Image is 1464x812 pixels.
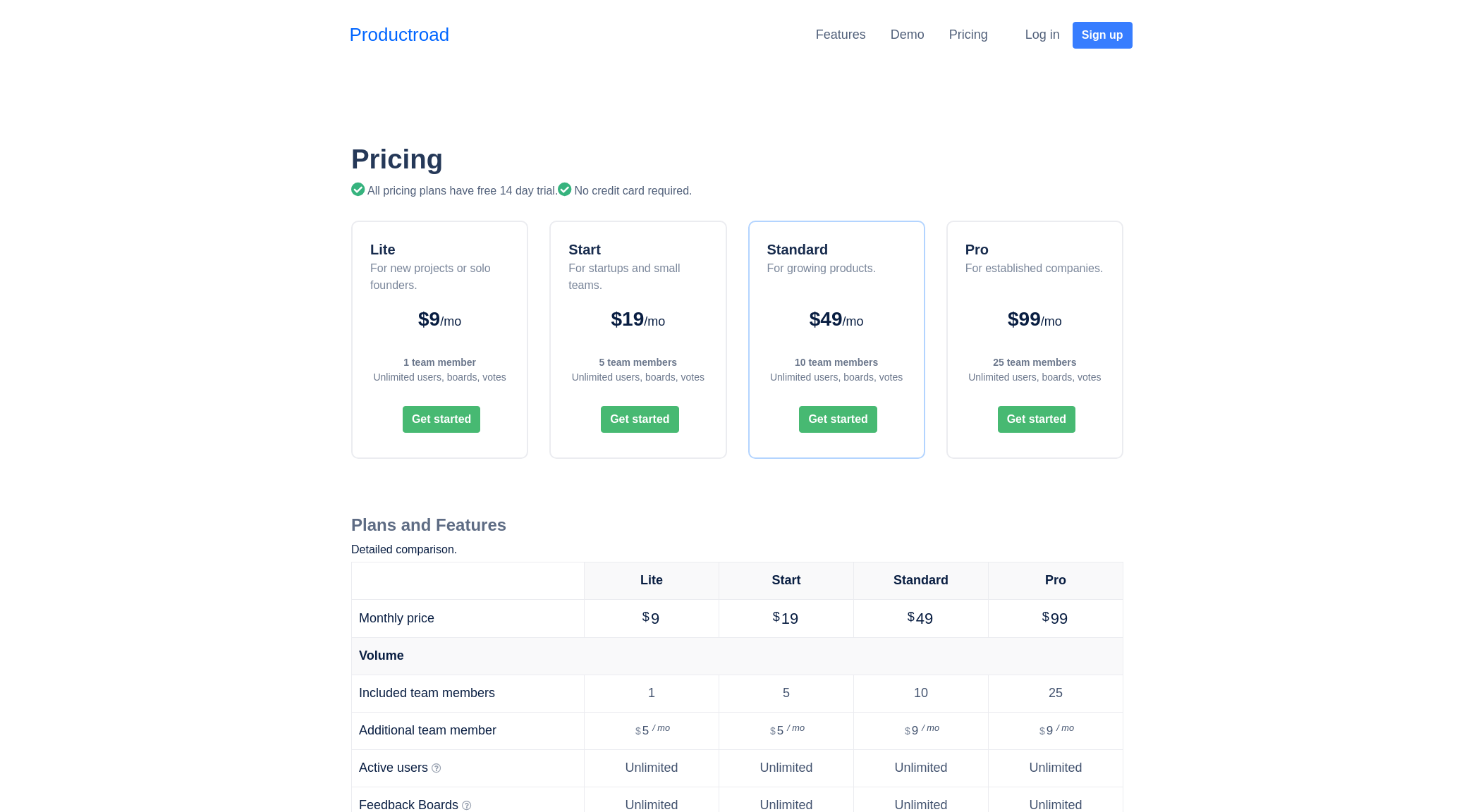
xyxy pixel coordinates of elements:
[568,239,711,260] div: Start
[993,357,1076,368] strong: 25 team members
[352,712,585,749] td: Additional team member
[351,183,1123,199] div: All pricing plans have free 14 day trial. No credit card required.
[854,562,989,599] th: Standard
[962,370,1108,385] div: Unlimited users, boards, votes
[625,761,678,775] span: Unlimited
[922,722,939,733] sup: / mo
[370,239,513,260] div: Lite
[781,610,798,627] span: 19
[989,562,1123,599] th: Pro
[651,610,659,627] span: 9
[351,541,1123,558] p: Detailed comparison.
[642,610,649,624] span: $
[367,370,513,385] div: Unlimited users, boards, votes
[440,314,461,328] span: /mo
[777,724,801,737] span: 5
[998,406,1075,433] button: Get started
[1056,722,1074,733] sup: / mo
[1073,22,1133,49] button: Sign up
[764,304,910,334] div: $49
[359,798,458,812] span: Feedback Boards
[894,798,947,812] span: Unlimited
[965,260,1104,294] div: For established companies.
[905,725,910,737] span: $
[1051,610,1068,627] span: 99
[359,761,428,775] span: Active users
[767,239,877,260] div: Standard
[799,406,877,433] button: Get started
[352,599,585,637] td: Monthly price
[565,370,711,385] div: Unlimited users, boards, votes
[891,27,925,42] a: Demo
[403,406,480,433] button: Get started
[795,357,878,368] strong: 10 team members
[1029,798,1082,812] span: Unlimited
[635,725,641,737] span: $
[642,724,666,737] span: 5
[760,798,812,812] span: Unlimited
[352,637,1123,675] td: Volume
[719,562,854,599] th: Start
[599,357,678,368] strong: 5 team members
[783,686,790,700] span: 5
[1039,725,1045,737] span: $
[370,260,513,294] div: For new projects or solo founders.
[1042,610,1049,624] span: $
[350,21,450,49] a: Productroad
[949,27,988,42] a: Pricing
[787,722,805,733] sup: / mo
[1041,314,1062,328] span: /mo
[767,260,877,294] div: For growing products.
[625,798,678,812] span: Unlimited
[962,304,1108,334] div: $99
[912,724,936,737] span: 9
[914,686,928,700] span: 10
[644,314,665,328] span: /mo
[1047,724,1070,737] span: 9
[367,304,513,334] div: $9
[601,406,678,433] button: Get started
[1029,761,1082,775] span: Unlimited
[908,610,915,624] span: $
[352,675,585,712] td: Included team members
[894,761,947,775] span: Unlimited
[965,239,1104,260] div: Pro
[816,27,866,42] a: Features
[648,686,655,700] span: 1
[1049,686,1063,700] span: 25
[652,722,670,733] sup: / mo
[760,761,812,775] span: Unlimited
[585,562,719,599] th: Lite
[842,314,863,328] span: /mo
[916,610,933,627] span: 49
[565,304,711,334] div: $19
[773,610,780,624] span: $
[351,515,1123,536] h2: Plans and Features
[403,357,476,368] strong: 1 team member
[770,725,776,737] span: $
[1016,20,1069,49] button: Log in
[764,370,910,385] div: Unlimited users, boards, votes
[351,143,1123,176] h1: Pricing
[568,260,711,294] div: For startups and small teams.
